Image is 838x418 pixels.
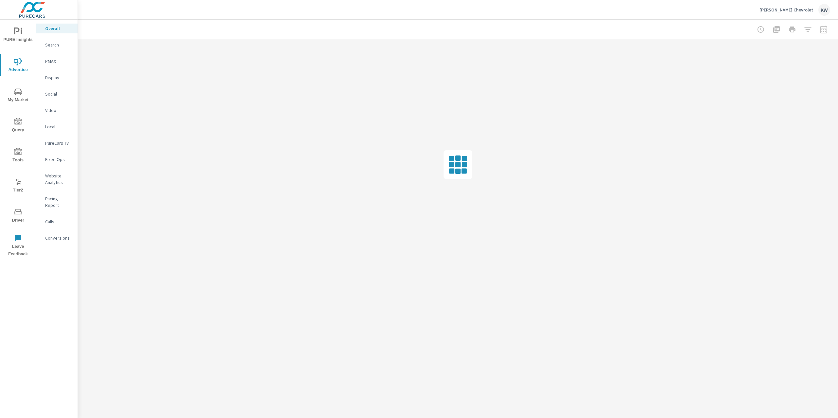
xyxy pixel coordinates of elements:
[36,154,78,164] div: Fixed Ops
[36,233,78,243] div: Conversions
[2,88,34,104] span: My Market
[45,42,72,48] p: Search
[2,208,34,224] span: Driver
[759,7,813,13] p: [PERSON_NAME] Chevrolet
[36,40,78,50] div: Search
[45,25,72,32] p: Overall
[45,123,72,130] p: Local
[2,148,34,164] span: Tools
[0,20,36,261] div: nav menu
[2,27,34,44] span: PURE Insights
[36,122,78,132] div: Local
[2,178,34,194] span: Tier2
[36,217,78,227] div: Calls
[818,4,830,16] div: KW
[45,91,72,97] p: Social
[45,173,72,186] p: Website Analytics
[36,24,78,33] div: Overall
[45,156,72,163] p: Fixed Ops
[45,218,72,225] p: Calls
[2,234,34,258] span: Leave Feedback
[36,56,78,66] div: PMAX
[45,58,72,64] p: PMAX
[2,118,34,134] span: Query
[45,140,72,146] p: PureCars TV
[36,73,78,82] div: Display
[45,195,72,209] p: Pacing Report
[36,171,78,187] div: Website Analytics
[45,74,72,81] p: Display
[36,138,78,148] div: PureCars TV
[36,194,78,210] div: Pacing Report
[36,89,78,99] div: Social
[45,235,72,241] p: Conversions
[2,58,34,74] span: Advertise
[45,107,72,114] p: Video
[36,105,78,115] div: Video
